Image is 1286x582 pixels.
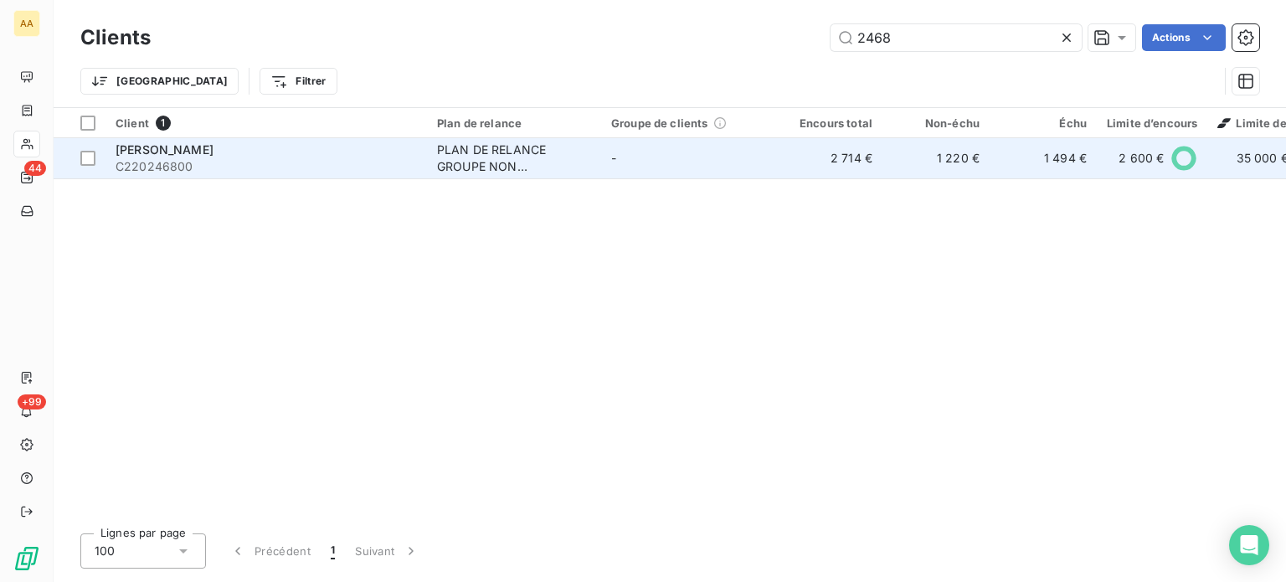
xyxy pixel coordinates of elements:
span: 2 600 € [1119,150,1164,167]
td: 1 494 € [990,138,1097,178]
span: C220246800 [116,158,417,175]
img: Logo LeanPay [13,545,40,572]
div: PLAN DE RELANCE GROUPE NON AUTOMATIQUE [437,142,591,175]
button: Actions [1142,24,1226,51]
span: 1 [331,543,335,559]
div: Non-échu [892,116,980,130]
div: Limite d’encours [1107,116,1197,130]
div: Open Intercom Messenger [1229,525,1269,565]
td: 1 220 € [882,138,990,178]
input: Rechercher [831,24,1082,51]
div: Plan de relance [437,116,591,130]
span: 100 [95,543,115,559]
a: 44 [13,164,39,191]
span: +99 [18,394,46,409]
button: 1 [321,533,345,569]
div: Échu [1000,116,1087,130]
span: Groupe de clients [611,116,708,130]
button: [GEOGRAPHIC_DATA] [80,68,239,95]
span: [PERSON_NAME] [116,142,213,157]
span: Client [116,116,149,130]
span: 1 [156,116,171,131]
span: - [611,151,616,165]
h3: Clients [80,23,151,53]
button: Filtrer [260,68,337,95]
span: 44 [24,161,46,176]
div: Encours total [785,116,872,130]
div: AA [13,10,40,37]
td: 2 714 € [775,138,882,178]
button: Précédent [219,533,321,569]
button: Suivant [345,533,430,569]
